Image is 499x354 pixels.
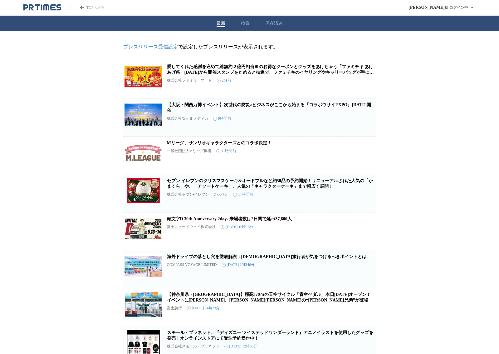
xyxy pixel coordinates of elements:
button: 検索 [241,21,250,26]
a: PR TIMESのトップページはこちら [71,5,105,10]
button: 保存済み [265,21,283,26]
img: 【大阪・関西万博イベント】次世代の防災×ビジネスがここから始まる『コラボウサイEXPO』2025年9月17日(水)開催 [125,102,162,127]
time: 14時間前 [233,192,253,197]
a: 海外ドライブの落とし穴を徹底解説：[DEMOGRAPHIC_DATA]旅行者が気をつけるべきポイントとは [167,254,367,259]
img: セブン‐イレブンのクリスマスケーキ&オードブルなど約50品の予約開始！リニューアルされた人気の「かまくら」や、「アソートケーキ」、人気の「キャラクターケーキ」まで幅広く展開！ [125,178,162,203]
p: で設定したプレスリリースが表示されます。 [123,44,376,50]
time: 2分前 [217,78,231,83]
img: 海外ドライブの落とし穴を徹底解説：日本人旅行者が気をつけるべきポイントとは [125,254,162,279]
img: 頭文字D 30th Anniversary 2days 来場者数は2日間で延べ37,600人！ [125,216,162,241]
time: [DATE] 16時15分 [221,224,254,230]
a: Mリーグ、サンリオキャラクターズとのコラボ決定！ [167,141,272,145]
p: 富士急行 [167,306,182,311]
p: 富士スピードウェイ株式会社 [167,224,216,230]
a: PR TIMESのトップページはこちら [23,4,61,11]
time: 9時間前 [213,116,231,121]
a: 愛してくれた感謝を込めて総額約２億円相当※のお得なクーポンとグッズをあげちゃう「ファミチキ あげあげ祭」[DATE]から開催スタンプをためると抽選で、ファミチキのイヤリングやキャリーバッグが手に... [167,64,374,80]
time: [DATE] 12時00分 [224,344,257,349]
a: 頭文字D 30th Anniversary 2days 来場者数は2日間で延べ37,600人！ [167,217,296,221]
a: スモール・プラネット、『ディズニー ツイステッドワンダーランド』アニメイラストを使用したグッズを発売！オンラインストアにて受注予約受付中！ [167,330,374,341]
a: プレスリリース受信設定 [123,44,178,49]
span: [PERSON_NAME] [408,5,445,10]
img: 愛してくれた感謝を込めて総額約２億円相当※のお得なクーポンとグッズをあげちゃう「ファミチキ あげあげ祭」9月16日から開催スタンプをためると抽選で、ファミチキのイヤリングやキャリーバッグが手に入る!? [125,64,162,89]
p: 株式会社スモール・プラネット [167,344,219,349]
a: セブン‐イレブンのクリスマスケーキ&オードブルなど約50品の予約開始！リニューアルされた人気の「かまくら」や、「アソートケーキ」、人気の「キャラクターケーキ」まで幅広く展開！ [167,178,373,189]
p: 一般社団法人Mリーグ機構 [167,148,212,154]
p: 株式会社なかまメディカ [167,116,208,121]
time: 11時間前 [216,148,236,154]
button: 最新 [217,21,225,26]
time: [DATE] 14時33分 [187,306,220,311]
p: 株式会社ファミリーマート [167,78,212,83]
a: 【神奈川県・[GEOGRAPHIC_DATA]】標高370ｍの天空サイクル「青空ペダル」本日[DATE]オープン！イベントに[PERSON_NAME]、[PERSON_NAME][PERSON_... [167,292,371,302]
img: Mリーグ、サンリオキャラクターズとのコラボ決定！ [125,140,162,165]
time: [DATE] 10時40分 [222,262,255,267]
img: 【神奈川県・さがみ湖MORI MORI】標高370ｍの天空サイクル「青空ペダル」本日9月13日(土)オープン！イベントに高尾颯斗さん、高尾楓弥さんの“高尾兄弟”が登場 [125,292,162,317]
a: 【大阪・関西万博イベント】次世代の防災×ビジネスがここから始まる『コラボウサイEXPO』[DATE]開催 [167,102,371,113]
p: QOMPASS VOYAGE LIMITED [167,262,217,267]
p: 株式会社セブン‐イレブン・ジャパン [167,192,228,197]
